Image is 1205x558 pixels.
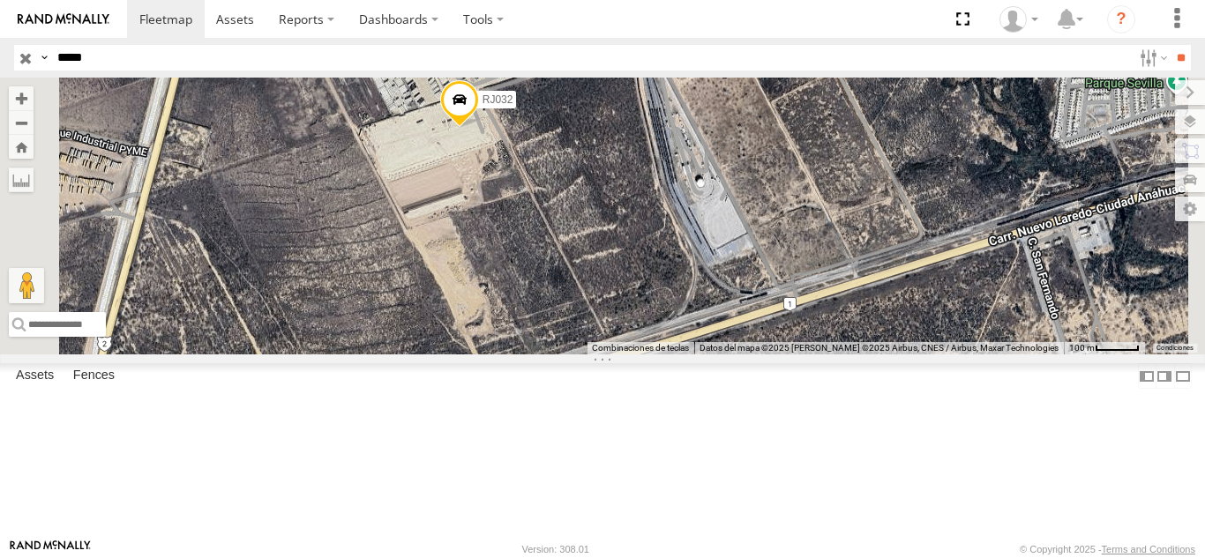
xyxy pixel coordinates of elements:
img: rand-logo.svg [18,13,109,26]
label: Map Settings [1175,197,1205,221]
button: Zoom Home [9,135,34,159]
label: Assets [7,364,63,389]
button: Zoom in [9,86,34,110]
button: Escala del mapa: 100 m por 47 píxeles [1064,342,1145,354]
span: 100 m [1069,343,1095,353]
button: Arrastra el hombrecito naranja al mapa para abrir Street View [9,268,44,303]
a: Condiciones (se abre en una nueva pestaña) [1156,344,1194,351]
div: © Copyright 2025 - [1020,544,1195,554]
label: Dock Summary Table to the Left [1138,363,1156,389]
label: Dock Summary Table to the Right [1156,363,1173,389]
label: Search Filter Options [1133,45,1171,71]
a: Visit our Website [10,540,91,558]
button: Combinaciones de teclas [592,342,689,354]
label: Fences [64,364,123,389]
label: Hide Summary Table [1174,363,1192,389]
button: Zoom out [9,110,34,135]
div: Version: 308.01 [522,544,589,554]
span: Datos del mapa ©2025 [PERSON_NAME] ©2025 Airbus, CNES / Airbus, Maxar Technologies [700,343,1059,353]
div: Taylete Medina [993,6,1044,33]
label: Measure [9,167,34,192]
span: RJ032 [483,93,513,106]
label: Search Query [37,45,51,71]
a: Terms and Conditions [1102,544,1195,554]
i: ? [1107,5,1135,33]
